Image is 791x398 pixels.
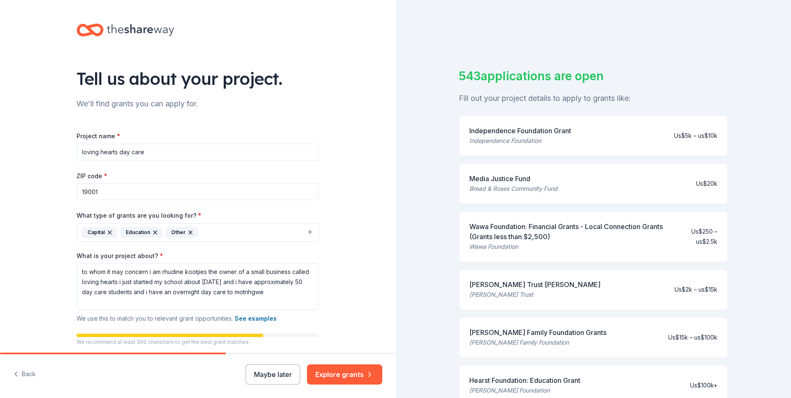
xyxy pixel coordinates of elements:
[469,385,580,395] div: [PERSON_NAME] Foundation
[469,290,601,300] div: [PERSON_NAME] Trust
[681,227,717,247] div: Us$250 – us$2.5k
[77,67,319,90] div: Tell us about your project.
[77,183,319,200] input: 12345 (U.S. only)
[77,339,319,345] p: We recommend at least 300 characters to get the best grant matches.
[246,364,300,385] button: Maybe later
[77,263,319,310] textarea: to whom it may concern i am rhudine kootjies the owner of a small business called loving hearts i...
[77,315,277,322] span: We use this to match you to relevant grant opportunities.
[469,279,601,290] div: [PERSON_NAME] Trust [PERSON_NAME]
[469,337,606,348] div: [PERSON_NAME] Family Foundation
[469,184,558,194] div: Bread & Roses Community Fund
[459,67,728,85] div: 543 applications are open
[469,375,580,385] div: Hearst Foundation: Education Grant
[77,97,319,111] div: We'll find grants you can apply for.
[668,332,717,343] div: Us$15k – us$100k
[77,211,201,220] label: What type of grants are you looking for?
[82,227,117,238] div: Capital
[469,327,606,337] div: [PERSON_NAME] Family Foundation Grants
[307,364,382,385] button: Explore grants
[77,144,319,161] input: After school program
[77,252,163,260] label: What is your project about?
[235,314,277,324] button: See examples
[690,380,717,390] div: Us$100k+
[77,172,107,180] label: ZIP code
[469,136,571,146] div: Independence Foundation
[469,242,674,252] div: Wawa Foundation
[77,223,319,242] button: CapitalEducationOther
[77,132,120,140] label: Project name
[13,366,36,383] button: Back
[696,179,717,189] div: Us$20k
[469,174,558,184] div: Media Justice Fund
[120,227,162,238] div: Education
[674,131,717,141] div: Us$5k – us$10k
[166,227,198,238] div: Other
[469,221,674,242] div: Wawa Foundation: Financial Grants - Local Connection Grants (Grants less than $2,500)
[675,285,717,295] div: Us$2k – us$15k
[459,92,728,105] div: Fill out your project details to apply to grants like:
[469,126,571,136] div: Independence Foundation Grant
